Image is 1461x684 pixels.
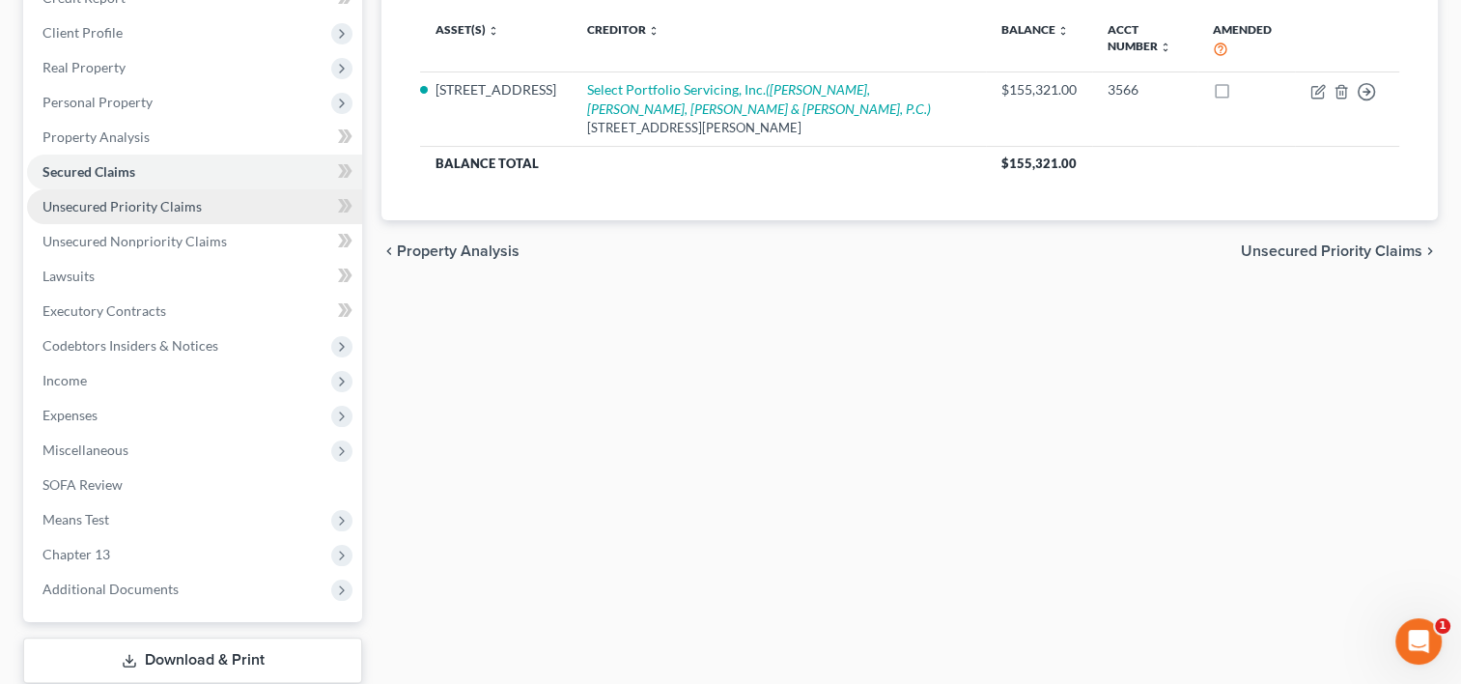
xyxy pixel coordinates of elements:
span: Means Test [42,511,109,527]
span: Chapter 13 [42,546,110,562]
a: Property Analysis [27,120,362,155]
span: Personal Property [42,94,153,110]
a: SOFA Review [27,468,362,502]
span: Unsecured Priority Claims [42,198,202,214]
i: chevron_left [381,243,397,259]
iframe: Intercom live chat [1395,618,1442,665]
i: unfold_more [648,25,660,37]
span: Property Analysis [397,243,520,259]
a: Creditor unfold_more [587,22,660,37]
span: Lawsuits [42,268,95,284]
a: Balance unfold_more [1001,22,1069,37]
li: [STREET_ADDRESS] [435,80,556,100]
span: Real Property [42,59,126,75]
span: Codebtors Insiders & Notices [42,337,218,354]
button: chevron_left Property Analysis [381,243,520,259]
th: Balance Total [420,146,985,181]
a: Executory Contracts [27,294,362,328]
div: $155,321.00 [1001,80,1077,100]
span: Client Profile [42,24,123,41]
span: Secured Claims [42,163,135,180]
span: Expenses [42,407,98,423]
span: SOFA Review [42,476,123,493]
span: Unsecured Nonpriority Claims [42,233,227,249]
span: $155,321.00 [1001,156,1077,171]
a: Acct Number unfold_more [1108,22,1171,53]
a: Secured Claims [27,155,362,189]
span: Miscellaneous [42,442,128,458]
th: Amended [1197,11,1295,71]
a: Unsecured Priority Claims [27,189,362,224]
a: Unsecured Nonpriority Claims [27,224,362,259]
i: unfold_more [1057,25,1069,37]
span: Unsecured Priority Claims [1241,243,1422,259]
span: Executory Contracts [42,302,166,319]
span: Income [42,372,87,388]
a: Lawsuits [27,259,362,294]
span: Additional Documents [42,581,179,597]
div: 3566 [1108,80,1182,100]
i: unfold_more [1160,42,1171,53]
a: Asset(s) unfold_more [435,22,499,37]
span: Property Analysis [42,128,150,145]
button: Unsecured Priority Claims chevron_right [1241,243,1438,259]
a: Download & Print [23,638,362,683]
span: 1 [1435,618,1450,634]
i: chevron_right [1422,243,1438,259]
i: unfold_more [488,25,499,37]
a: Select Portfolio Servicing, Inc.([PERSON_NAME], [PERSON_NAME], [PERSON_NAME] & [PERSON_NAME], P.C.) [587,81,931,117]
div: [STREET_ADDRESS][PERSON_NAME] [587,119,969,137]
